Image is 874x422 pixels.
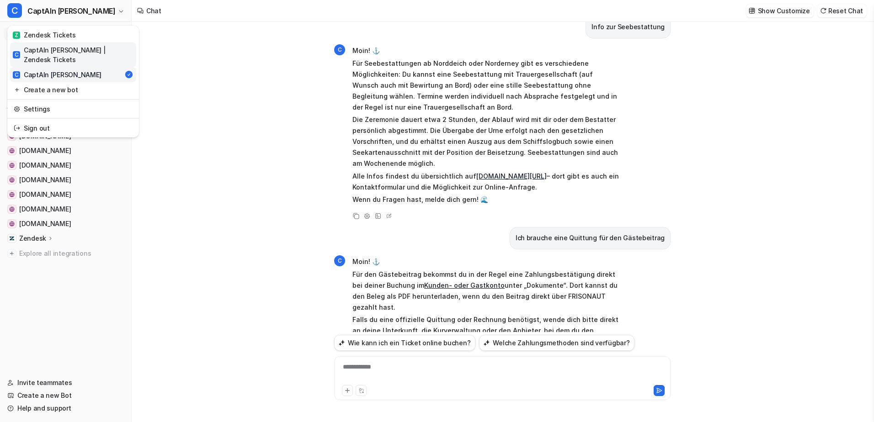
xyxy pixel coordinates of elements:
[10,82,136,97] a: Create a new bot
[27,5,116,17] span: CaptAIn [PERSON_NAME]
[10,121,136,136] a: Sign out
[13,32,20,39] span: Z
[14,123,20,133] img: reset
[13,45,133,64] div: CaptAIn [PERSON_NAME] | Zendesk Tickets
[7,3,22,18] span: C
[14,85,20,95] img: reset
[13,70,101,79] div: CaptAIn [PERSON_NAME]
[13,30,76,40] div: Zendesk Tickets
[7,26,139,137] div: CCaptAIn [PERSON_NAME]
[14,104,20,114] img: reset
[13,51,20,58] span: C
[13,71,20,79] span: C
[10,101,136,116] a: Settings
